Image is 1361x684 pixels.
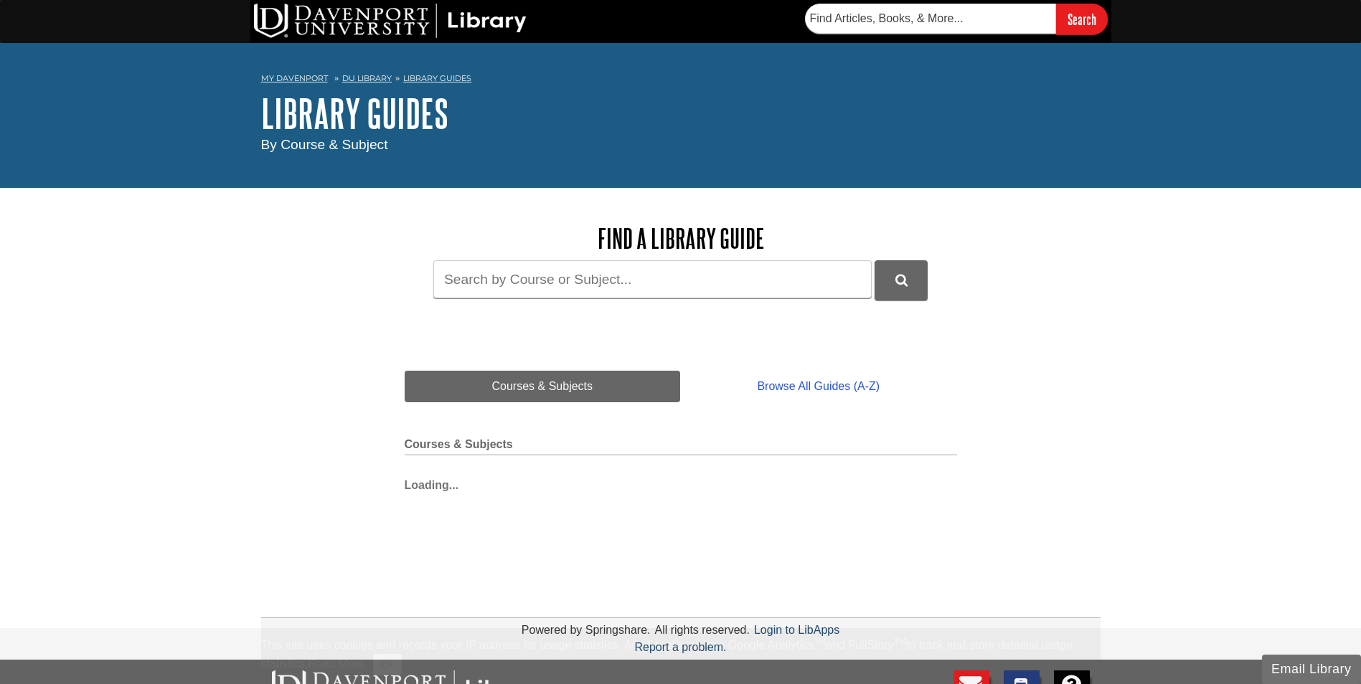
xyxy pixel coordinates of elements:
button: Email Library [1262,655,1361,684]
h1: Library Guides [261,92,1101,135]
a: Courses & Subjects [405,371,681,402]
h2: Find a Library Guide [405,224,957,253]
a: My Davenport [261,72,328,85]
div: Loading... [405,470,957,494]
sup: TM [814,637,826,647]
nav: breadcrumb [261,69,1101,92]
input: Search [1056,4,1108,34]
a: Library Guides [403,73,471,83]
a: Read More [308,657,364,670]
a: Browse All Guides (A-Z) [680,371,956,402]
a: Login to LibApps [754,624,839,636]
div: All rights reserved. [652,624,752,636]
i: Search Library Guides [895,274,908,287]
form: Searches DU Library's articles, books, and more [805,4,1108,34]
a: DU Library [342,73,392,83]
button: Close [373,654,401,675]
h2: Courses & Subjects [405,438,957,455]
input: Search by Course or Subject... [433,260,872,298]
div: Powered by Springshare. [519,624,653,636]
div: This site uses cookies and records your IP address for usage statistics. Additionally, we use Goo... [261,637,1101,675]
div: By Course & Subject [261,135,1101,156]
input: Find Articles, Books, & More... [805,4,1056,34]
img: DU Library [254,4,527,38]
sup: TM [894,637,906,647]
